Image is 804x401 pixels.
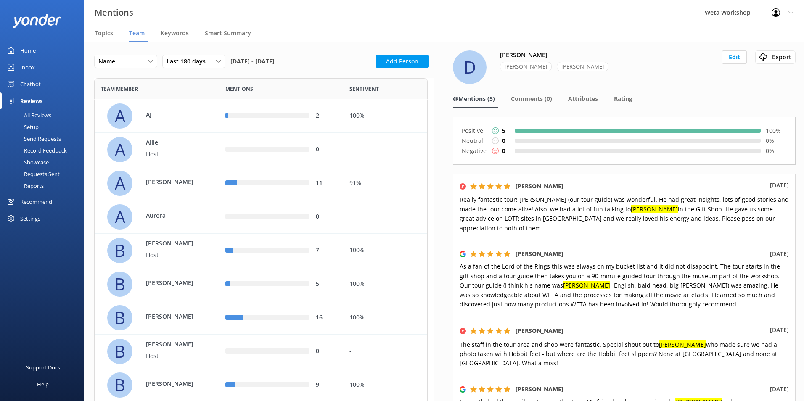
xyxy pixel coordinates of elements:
[107,305,132,330] div: B
[453,95,495,103] span: @Mentions (5)
[94,133,428,166] div: row
[5,180,44,192] div: Reports
[20,210,40,227] div: Settings
[349,280,421,289] div: 100%
[766,126,787,135] p: 100 %
[167,57,211,66] span: Last 180 days
[770,325,789,335] p: [DATE]
[516,182,563,191] h5: [PERSON_NAME]
[13,14,61,28] img: yonder-white-logo.png
[146,239,201,248] p: [PERSON_NAME]
[5,109,84,121] a: All Reviews
[502,146,505,156] p: 0
[349,145,421,154] div: -
[579,182,592,191] p: View
[146,251,201,260] p: Host
[766,146,787,156] p: 0 %
[107,372,132,398] div: B
[146,138,201,148] p: Allie
[563,281,610,289] mark: [PERSON_NAME]
[37,376,49,393] div: Help
[5,121,39,133] div: Setup
[95,6,133,19] h3: Mentions
[568,95,598,103] span: Attributes
[502,136,505,145] p: 0
[579,326,592,335] p: View
[460,195,789,232] span: Really fantastic tour! [PERSON_NAME] (our tour guide) was wonderful. He had great insights, lots ...
[5,156,84,168] a: Showcase
[516,326,563,335] h5: [PERSON_NAME]
[20,59,35,76] div: Inbox
[349,380,421,390] div: 100%
[146,278,201,288] p: [PERSON_NAME]
[316,111,337,121] div: 2
[460,340,777,367] span: The staff in the tour area and shop were fantastic. Special shout out to who made sure we had a p...
[453,50,487,84] div: D
[349,313,421,322] div: 100%
[349,246,421,255] div: 100%
[94,267,428,301] div: row
[770,385,789,394] p: [DATE]
[146,351,201,361] p: Host
[757,53,793,62] div: Export
[146,340,201,349] p: [PERSON_NAME]
[129,29,145,37] span: Team
[316,313,337,322] div: 16
[462,126,487,136] p: Positive
[94,301,428,335] div: row
[5,180,84,192] a: Reports
[107,171,132,196] div: A
[94,200,428,234] div: row
[511,95,552,103] span: Comments (0)
[376,55,429,68] button: Add Person
[205,29,251,37] span: Smart Summary
[770,181,789,190] p: [DATE]
[146,150,201,159] p: Host
[20,193,52,210] div: Recommend
[349,179,421,188] div: 91%
[722,50,747,64] button: Edit
[5,133,61,145] div: Send Requests
[460,262,780,308] span: As a fan of the Lord of the Rings this was always on my bucket list and it did not disappoint. Th...
[107,339,132,364] div: B
[230,55,275,68] span: [DATE] - [DATE]
[94,335,428,368] div: row
[349,111,421,121] div: 100%
[98,57,120,66] span: Name
[500,50,547,60] h4: [PERSON_NAME]
[316,145,337,154] div: 0
[146,312,201,321] p: [PERSON_NAME]
[516,249,563,259] h5: [PERSON_NAME]
[107,238,132,263] div: B
[316,246,337,255] div: 7
[101,85,138,93] span: Team member
[146,211,201,220] p: Aurora
[516,385,563,394] h5: [PERSON_NAME]
[107,137,132,162] div: A
[5,168,84,180] a: Requests Sent
[94,234,428,267] div: row
[26,359,60,376] div: Support Docs
[146,379,201,388] p: [PERSON_NAME]
[107,272,132,297] div: B
[161,29,189,37] span: Keywords
[614,95,632,103] span: Rating
[20,92,42,109] div: Reviews
[94,166,428,200] div: row
[225,85,253,93] span: Mentions
[5,109,51,121] div: All Reviews
[770,249,789,259] p: [DATE]
[107,103,132,129] div: A
[316,280,337,289] div: 5
[462,136,487,146] p: Neutral
[462,146,487,156] p: Negative
[659,340,706,348] mark: [PERSON_NAME]
[5,156,49,168] div: Showcase
[146,177,201,187] p: [PERSON_NAME]
[631,205,678,213] mark: [PERSON_NAME]
[5,145,84,156] a: Record Feedback
[146,110,201,119] p: AJ
[502,126,505,135] p: 5
[349,212,421,222] div: -
[316,347,337,356] div: 0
